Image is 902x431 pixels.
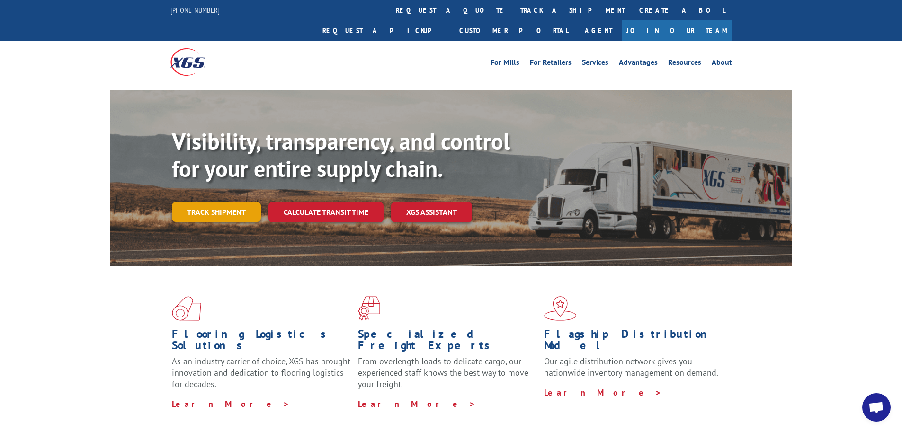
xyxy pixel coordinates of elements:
[862,393,891,422] div: Open chat
[544,387,662,398] a: Learn More >
[315,20,452,41] a: Request a pickup
[582,59,608,69] a: Services
[172,328,351,356] h1: Flooring Logistics Solutions
[544,296,577,321] img: xgs-icon-flagship-distribution-model-red
[172,356,350,389] span: As an industry carrier of choice, XGS has brought innovation and dedication to flooring logistics...
[712,59,732,69] a: About
[358,356,537,398] p: From overlength loads to delicate cargo, our experienced staff knows the best way to move your fr...
[172,202,261,222] a: Track shipment
[491,59,519,69] a: For Mills
[391,202,472,222] a: XGS ASSISTANT
[452,20,575,41] a: Customer Portal
[172,126,510,183] b: Visibility, transparency, and control for your entire supply chain.
[575,20,622,41] a: Agent
[358,328,537,356] h1: Specialized Freight Experts
[170,5,220,15] a: [PHONE_NUMBER]
[530,59,572,69] a: For Retailers
[172,296,201,321] img: xgs-icon-total-supply-chain-intelligence-red
[544,356,718,378] span: Our agile distribution network gives you nationwide inventory management on demand.
[172,398,290,409] a: Learn More >
[358,398,476,409] a: Learn More >
[268,202,384,222] a: Calculate transit time
[622,20,732,41] a: Join Our Team
[358,296,380,321] img: xgs-icon-focused-on-flooring-red
[668,59,701,69] a: Resources
[619,59,658,69] a: Advantages
[544,328,723,356] h1: Flagship Distribution Model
